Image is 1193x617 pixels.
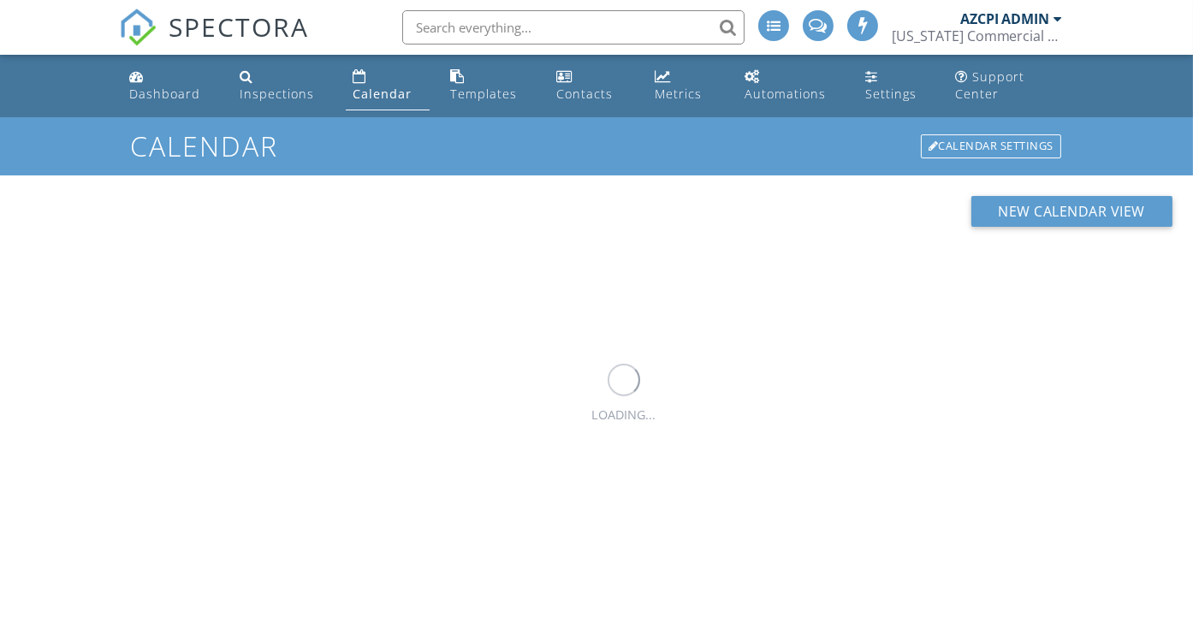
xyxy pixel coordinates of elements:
a: SPECTORA [119,23,309,59]
div: LOADING... [591,406,656,424]
div: Dashboard [129,86,200,102]
div: Support Center [955,68,1024,102]
h1: Calendar [130,131,1063,161]
a: Support Center [948,62,1071,110]
div: Templates [450,86,517,102]
span: SPECTORA [169,9,309,44]
div: Metrics [655,86,702,102]
a: Automations (Advanced) [738,62,845,110]
a: Settings [858,62,935,110]
div: Contacts [557,86,614,102]
div: Settings [865,86,917,102]
a: Templates [443,62,536,110]
a: Calendar [346,62,430,110]
a: Inspections [233,62,332,110]
div: Calendar [353,86,412,102]
div: AZCPI ADMIN [960,10,1050,27]
a: Contacts [550,62,635,110]
div: Calendar Settings [921,134,1061,158]
a: Dashboard [122,62,219,110]
div: Automations [745,86,826,102]
a: Calendar Settings [919,133,1063,160]
div: Inspections [240,86,314,102]
button: New Calendar View [971,196,1173,227]
input: Search everything... [402,10,745,44]
div: Arizona Commercial Property Inspections [892,27,1063,44]
a: Metrics [648,62,724,110]
img: The Best Home Inspection Software - Spectora [119,9,157,46]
